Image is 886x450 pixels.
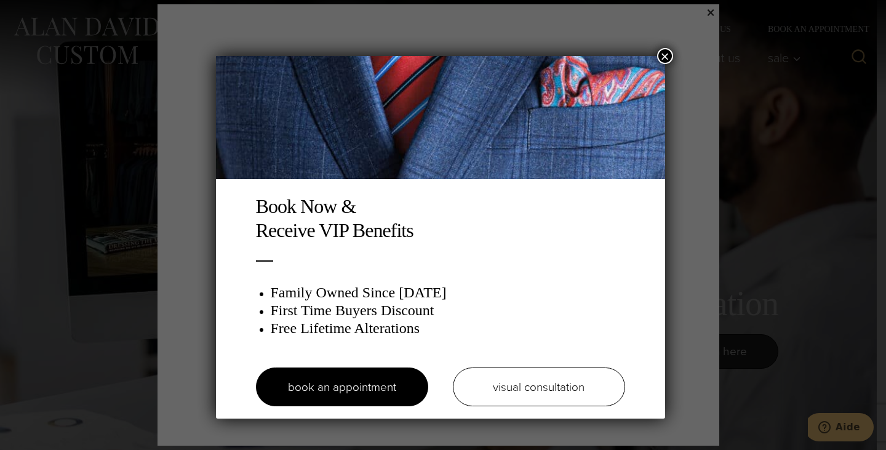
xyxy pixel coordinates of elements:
[657,48,673,64] button: Close
[256,368,428,406] a: book an appointment
[256,195,625,242] h2: Book Now & Receive VIP Benefits
[271,319,625,337] h3: Free Lifetime Alterations
[271,284,625,302] h3: Family Owned Since [DATE]
[28,9,52,20] span: Aide
[453,368,625,406] a: visual consultation
[271,302,625,319] h3: First Time Buyers Discount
